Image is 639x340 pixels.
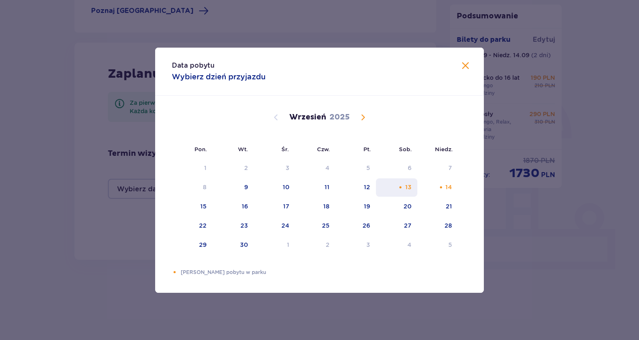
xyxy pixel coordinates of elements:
[417,159,458,178] td: Not available. niedziela, 7 września 2025
[404,221,412,230] div: 27
[295,198,336,216] td: Choose czwartek, 18 września 2025 as your check-in date. It’s available.
[335,198,376,216] td: Choose piątek, 19 września 2025 as your check-in date. It’s available.
[172,178,212,197] td: Not available. poniedziałek, 8 września 2025
[417,178,458,197] td: Choose niedziela, 14 września 2025 as your check-in date. It’s available.
[363,221,370,230] div: 26
[322,221,330,230] div: 25
[212,178,254,197] td: Choose wtorek, 9 września 2025 as your check-in date. It’s available.
[244,183,248,191] div: 9
[254,198,295,216] td: Choose środa, 17 września 2025 as your check-in date. It’s available.
[335,236,376,254] td: Choose piątek, 3 października 2025 as your check-in date. It’s available.
[404,202,412,211] div: 20
[435,146,453,152] small: Niedz.
[287,241,289,249] div: 1
[254,178,295,197] td: Choose środa, 10 września 2025 as your check-in date. It’s available.
[366,164,370,172] div: 5
[283,202,289,211] div: 17
[376,236,417,254] td: Choose sobota, 4 października 2025 as your check-in date. It’s available.
[200,202,207,211] div: 15
[240,241,248,249] div: 30
[244,164,248,172] div: 2
[281,221,289,230] div: 24
[399,146,412,152] small: Sob.
[417,236,458,254] td: Choose niedziela, 5 października 2025 as your check-in date. It’s available.
[407,241,412,249] div: 4
[364,183,370,191] div: 12
[326,241,330,249] div: 2
[212,159,254,178] td: Not available. wtorek, 2 września 2025
[295,217,336,235] td: Choose czwartek, 25 września 2025 as your check-in date. It’s available.
[335,217,376,235] td: Choose piątek, 26 września 2025 as your check-in date. It’s available.
[172,159,212,178] td: Not available. poniedziałek, 1 września 2025
[376,217,417,235] td: Choose sobota, 27 września 2025 as your check-in date. It’s available.
[172,198,212,216] td: Choose poniedziałek, 15 września 2025 as your check-in date. It’s available.
[172,61,215,70] p: Data pobytu
[325,164,330,172] div: 4
[286,164,289,172] div: 3
[172,72,266,82] p: Wybierz dzień przyjazdu
[254,159,295,178] td: Not available. środa, 3 września 2025
[155,96,484,269] div: Calendar
[254,236,295,254] td: Choose środa, 1 października 2025 as your check-in date. It’s available.
[330,112,350,122] p: 2025
[295,159,336,178] td: Not available. czwartek, 4 września 2025
[295,236,336,254] td: Choose czwartek, 2 października 2025 as your check-in date. It’s available.
[323,202,330,211] div: 18
[283,183,289,191] div: 10
[238,146,248,152] small: Wt.
[172,217,212,235] td: Choose poniedziałek, 22 września 2025 as your check-in date. It’s available.
[212,198,254,216] td: Choose wtorek, 16 września 2025 as your check-in date. It’s available.
[417,198,458,216] td: Choose niedziela, 21 września 2025 as your check-in date. It’s available.
[194,146,207,152] small: Pon.
[408,164,412,172] div: 6
[317,146,330,152] small: Czw.
[364,202,370,211] div: 19
[295,178,336,197] td: Choose czwartek, 11 września 2025 as your check-in date. It’s available.
[325,183,330,191] div: 11
[172,236,212,254] td: Choose poniedziałek, 29 września 2025 as your check-in date. It’s available.
[199,221,207,230] div: 22
[242,202,248,211] div: 16
[212,236,254,254] td: Choose wtorek, 30 września 2025 as your check-in date. It’s available.
[203,183,207,191] div: 8
[254,217,295,235] td: Choose środa, 24 września 2025 as your check-in date. It’s available.
[289,112,326,122] p: Wrzesień
[376,198,417,216] td: Choose sobota, 20 września 2025 as your check-in date. It’s available.
[204,164,207,172] div: 1
[363,146,371,152] small: Pt.
[376,159,417,178] td: Not available. sobota, 6 września 2025
[376,178,417,197] td: Choose sobota, 13 września 2025 as your check-in date. It’s available.
[335,178,376,197] td: Choose piątek, 12 września 2025 as your check-in date. It’s available.
[366,241,370,249] div: 3
[212,217,254,235] td: Choose wtorek, 23 września 2025 as your check-in date. It’s available.
[405,183,412,191] div: 13
[199,241,207,249] div: 29
[281,146,289,152] small: Śr.
[417,217,458,235] td: Choose niedziela, 28 września 2025 as your check-in date. It’s available.
[335,159,376,178] td: Not available. piątek, 5 września 2025
[240,221,248,230] div: 23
